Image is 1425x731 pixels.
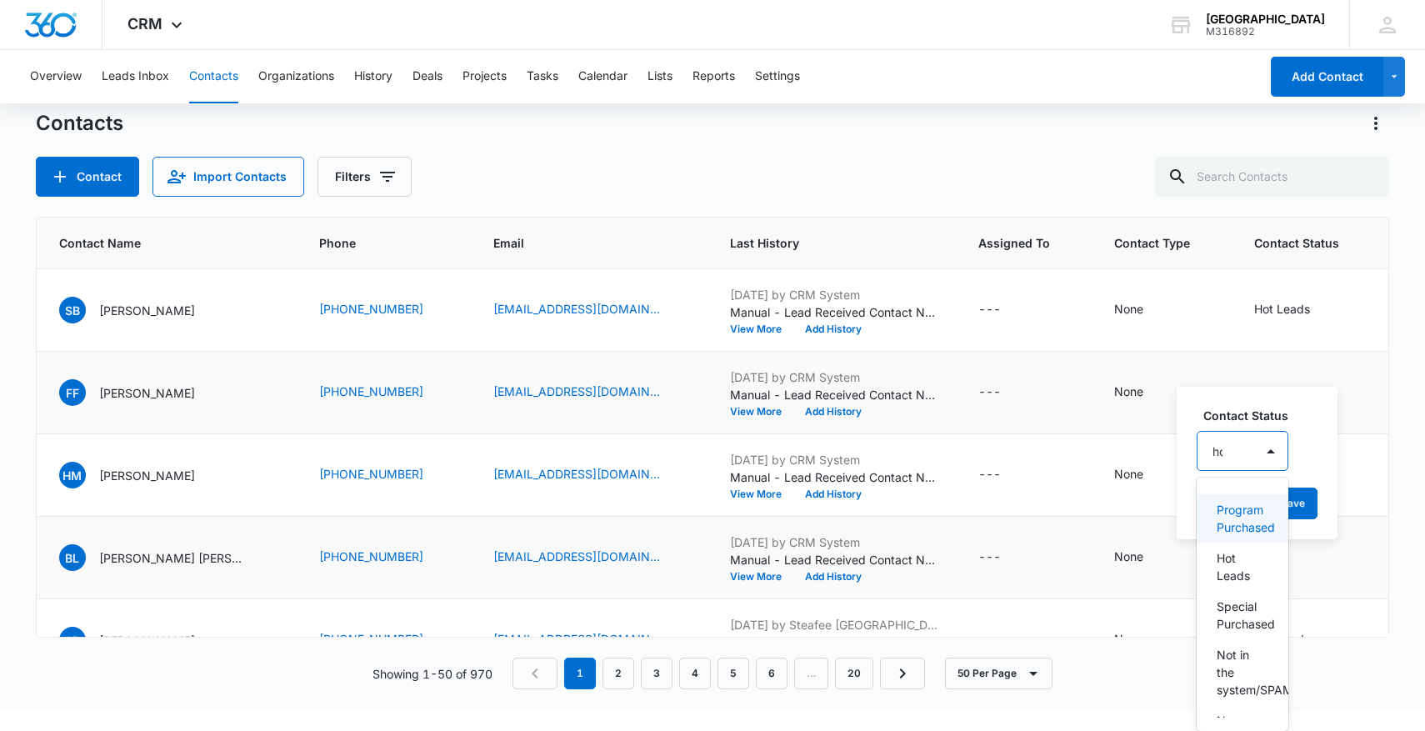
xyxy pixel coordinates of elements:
[1114,383,1143,400] div: None
[1203,407,1295,424] label: Contact Status
[730,286,938,303] p: [DATE] by CRM System
[319,383,453,403] div: Phone - +1 (559) 938-7696 - Select to Edit Field
[99,302,195,319] p: [PERSON_NAME]
[641,658,672,689] a: Page 3
[1154,157,1389,197] input: Search Contacts
[1217,598,1265,633] p: Special Purchased
[319,300,453,320] div: Phone - +1 (951) 483-0782 - Select to Edit Field
[319,548,453,568] div: Phone - +1 (909) 884-1378 - Select to Edit Field
[1206,26,1325,38] div: account id
[319,548,423,565] a: [PHONE_NUMBER]
[1114,630,1143,648] div: None
[99,632,195,649] p: [PERSON_NAME]
[730,533,938,551] p: [DATE] by CRM System
[978,630,1001,650] div: ---
[730,572,793,582] button: View More
[730,234,914,252] span: Last History
[493,630,690,650] div: Email - sarahbart2018@gmail.com - Select to Edit Field
[59,297,86,323] span: SB
[1268,488,1317,519] button: Save
[30,50,82,103] button: Overview
[1271,57,1383,97] button: Add Contact
[258,50,334,103] button: Organizations
[493,234,666,252] span: Email
[59,379,225,406] div: Contact Name - Fran Finch - Select to Edit Field
[99,467,195,484] p: [PERSON_NAME]
[59,627,225,653] div: Contact Name - Sarah Pasqualetto - Select to Edit Field
[1114,465,1173,485] div: Contact Type - None - Select to Edit Field
[319,630,453,650] div: Phone - +1 (909) 333-9931 - Select to Edit Field
[1254,234,1353,252] span: Contact Status
[1114,300,1143,318] div: None
[692,50,735,103] button: Reports
[1254,300,1310,318] div: Hot Leads
[793,324,873,334] button: Add History
[978,630,1031,650] div: Assigned To - - Select to Edit Field
[730,551,938,568] p: Manual - Lead Received Contact Name: [PERSON_NAME] Phone: [PHONE_NUMBER] Email: [EMAIL_ADDRESS][D...
[152,157,304,197] button: Import Contacts
[1254,383,1340,403] div: Contact Status - Hot Leads - Select to Edit Field
[978,548,1001,568] div: ---
[99,549,249,567] p: [PERSON_NAME] [PERSON_NAME]
[412,50,442,103] button: Deals
[978,383,1031,403] div: Assigned To - - Select to Edit Field
[717,658,749,689] a: Page 5
[730,468,938,486] p: Manual - Lead Received Contact Name: [PERSON_NAME] Phone: [PHONE_NUMBER] Email: [EMAIL_ADDRESS][D...
[793,572,873,582] button: Add History
[59,462,225,488] div: Contact Name - Heather Mortensen - Select to Edit Field
[755,50,800,103] button: Settings
[945,658,1052,689] button: 50 Per Page
[1254,630,1340,650] div: Contact Status - Hot Leads - Select to Edit Field
[679,658,711,689] a: Page 4
[756,658,787,689] a: Page 6
[59,627,86,653] span: SP
[730,489,793,499] button: View More
[1114,465,1143,483] div: None
[493,465,660,483] a: [EMAIL_ADDRESS][DOMAIN_NAME]
[578,50,627,103] button: Calendar
[1254,383,1310,400] div: Hot Leads
[493,383,660,400] a: [EMAIL_ADDRESS][DOMAIN_NAME]
[36,157,139,197] button: Add Contact
[730,386,938,403] p: Manual - Lead Received Contact Name: [PERSON_NAME] Phone: [PHONE_NUMBER] Email: [EMAIL_ADDRESS][D...
[730,324,793,334] button: View More
[564,658,596,689] em: 1
[493,630,660,648] a: [EMAIL_ADDRESS][DOMAIN_NAME]
[59,297,225,323] div: Contact Name - Saige Baker - Select to Edit Field
[102,50,169,103] button: Leads Inbox
[493,548,690,568] div: Email - brendabryant515@gmail.com - Select to Edit Field
[59,462,86,488] span: HM
[527,50,558,103] button: Tasks
[978,234,1050,252] span: Assigned To
[319,630,423,648] a: [PHONE_NUMBER]
[978,383,1001,403] div: ---
[493,300,690,320] div: Email - saigebaker00@gmail.com - Select to Edit Field
[978,300,1031,320] div: Assigned To - - Select to Edit Field
[978,465,1031,485] div: Assigned To - - Select to Edit Field
[835,658,873,689] a: Page 20
[317,157,412,197] button: Filters
[730,633,938,651] p: Contact Status selections changed; None was removed and Hot Leads was added.
[730,303,938,321] p: Manual - Lead Received Contact Name: [PERSON_NAME] Phone: [PHONE_NUMBER] Email: [EMAIL_ADDRESS][D...
[1254,300,1340,320] div: Contact Status - Hot Leads - Select to Edit Field
[978,300,1001,320] div: ---
[99,384,195,402] p: [PERSON_NAME]
[319,465,453,485] div: Phone - +1 (909) 772-1739 - Select to Edit Field
[1362,110,1389,137] button: Actions
[1114,234,1190,252] span: Contact Type
[59,544,279,571] div: Contact Name - Brenda Lee Bryant - Select to Edit Field
[493,465,690,485] div: Email - Heathermortensen93@gmail.com - Select to Edit Field
[493,548,660,565] a: [EMAIL_ADDRESS][DOMAIN_NAME]
[1114,383,1173,403] div: Contact Type - None - Select to Edit Field
[319,465,423,483] a: [PHONE_NUMBER]
[793,407,873,417] button: Add History
[59,544,86,571] span: BL
[354,50,392,103] button: History
[127,15,162,33] span: CRM
[1217,646,1265,698] p: Not in the system/SPAM
[602,658,634,689] a: Page 2
[59,234,255,252] span: Contact Name
[1206,13,1325,26] div: account name
[1114,548,1143,565] div: None
[647,50,672,103] button: Lists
